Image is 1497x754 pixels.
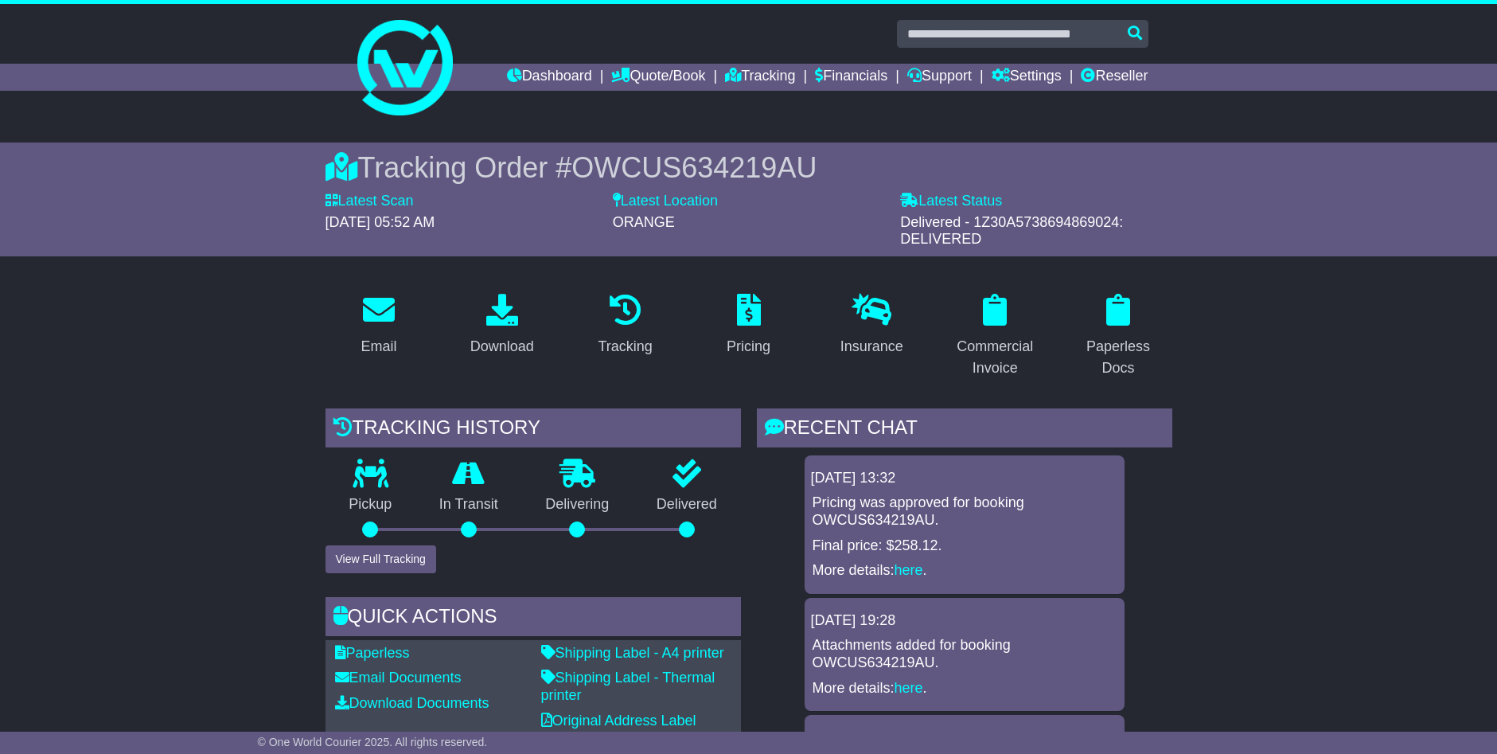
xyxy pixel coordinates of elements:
div: Tracking [598,336,652,357]
span: OWCUS634219AU [571,151,817,184]
a: here [895,680,923,696]
a: Insurance [830,288,914,363]
p: Delivering [522,496,633,514]
a: Reseller [1081,64,1148,91]
label: Latest Status [900,193,1002,210]
a: Download [460,288,544,363]
a: Shipping Label - A4 printer [541,645,724,661]
a: Original Address Label [541,713,696,729]
a: Tracking [725,64,795,91]
a: Tracking [587,288,662,363]
label: Latest Scan [326,193,414,210]
p: More details: . [813,562,1117,580]
a: Settings [992,64,1062,91]
a: Paperless [335,645,410,661]
p: Attachments added for booking OWCUS634219AU. [813,637,1117,671]
a: Commercial Invoice [941,288,1049,385]
div: Commercial Invoice [952,336,1039,379]
div: Insurance [840,336,903,357]
p: Pickup [326,496,416,514]
p: In Transit [415,496,522,514]
p: Pricing was approved for booking OWCUS634219AU. [813,494,1117,529]
div: RECENT CHAT [757,408,1172,451]
p: Final price: $258.12. [813,537,1117,555]
div: Pricing [727,336,770,357]
a: Download Documents [335,695,489,711]
a: Shipping Label - Thermal printer [541,670,715,703]
label: Latest Location [613,193,718,210]
a: Quote/Book [611,64,705,91]
div: [DATE] 19:28 [811,612,1118,630]
a: Email Documents [335,670,462,686]
span: [DATE] 05:52 AM [326,214,435,230]
span: Delivered - 1Z30A5738694869024: DELIVERED [900,214,1123,248]
p: More details: . [813,680,1117,697]
div: Email [361,336,396,357]
a: Financials [815,64,887,91]
a: Support [907,64,972,91]
a: Paperless Docs [1065,288,1172,385]
p: Delivered [633,496,741,514]
button: View Full Tracking [326,545,436,573]
div: Tracking history [326,408,741,451]
span: © One World Courier 2025. All rights reserved. [258,736,488,748]
div: [DATE] 17:32 [811,729,1118,747]
a: Pricing [716,288,781,363]
div: Quick Actions [326,597,741,640]
div: [DATE] 13:32 [811,470,1118,487]
div: Paperless Docs [1075,336,1162,379]
span: ORANGE [613,214,675,230]
a: Dashboard [507,64,592,91]
a: here [895,562,923,578]
div: Tracking Order # [326,150,1172,185]
div: Download [470,336,534,357]
a: Email [350,288,407,363]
